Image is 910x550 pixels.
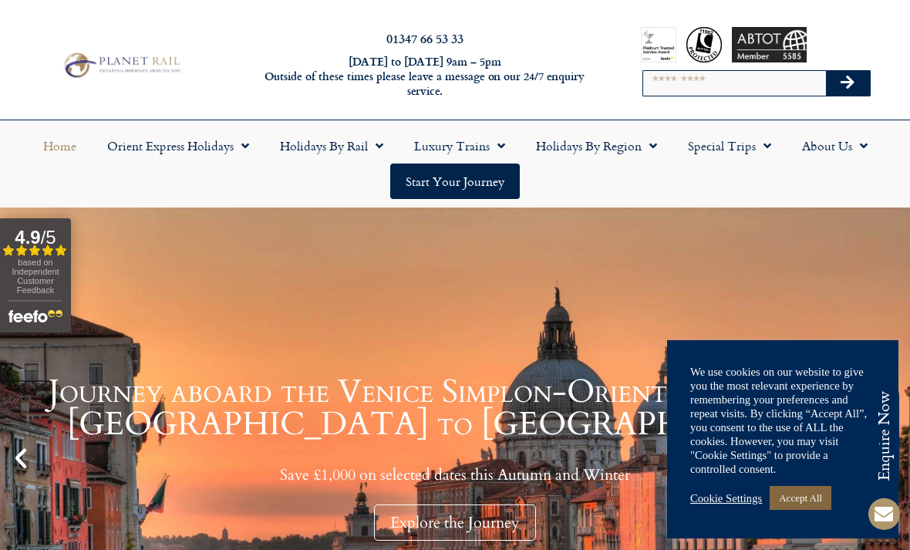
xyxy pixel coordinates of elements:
[374,504,536,541] div: Explore the Journey
[92,128,265,164] a: Orient Express Holidays
[521,128,672,164] a: Holidays by Region
[672,128,787,164] a: Special Trips
[8,128,902,199] nav: Menu
[690,365,875,476] div: We use cookies on our website to give you the most relevant experience by remembering your prefer...
[39,376,871,440] h1: Journey aboard the Venice Simplon-Orient-Express from [GEOGRAPHIC_DATA] to [GEOGRAPHIC_DATA]
[247,55,603,98] h6: [DATE] to [DATE] 9am – 5pm Outside of these times please leave a message on our 24/7 enquiry serv...
[8,445,34,471] div: Previous slide
[59,50,183,80] img: Planet Rail Train Holidays Logo
[390,164,520,199] a: Start your Journey
[787,128,883,164] a: About Us
[770,486,831,510] a: Accept All
[826,71,871,96] button: Search
[399,128,521,164] a: Luxury Trains
[28,128,92,164] a: Home
[690,491,762,505] a: Cookie Settings
[39,465,871,484] p: Save £1,000 on selected dates this Autumn and Winter
[265,128,399,164] a: Holidays by Rail
[386,29,463,47] a: 01347 66 53 33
